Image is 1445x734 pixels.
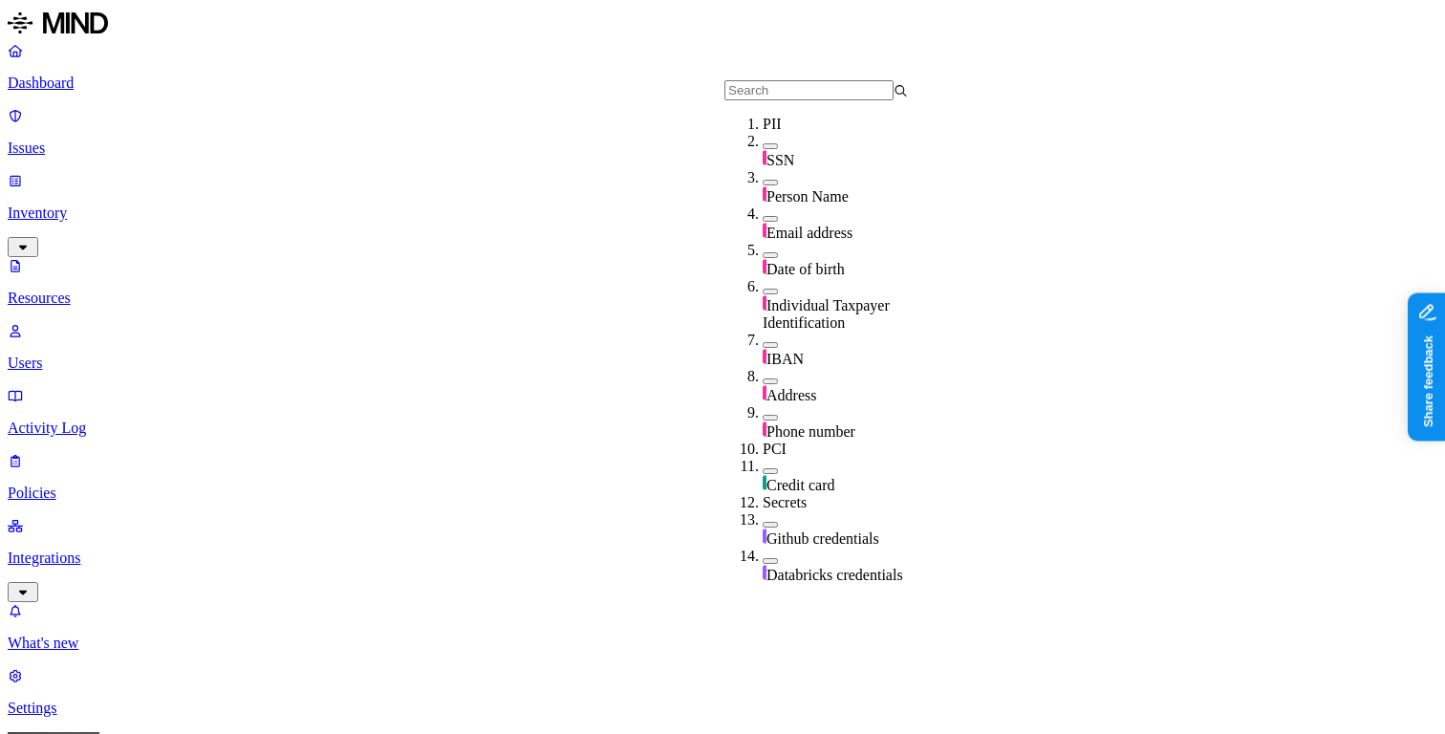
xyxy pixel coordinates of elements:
a: Integrations [8,517,1437,599]
img: MIND [8,8,108,38]
img: secret-line.svg [763,529,766,544]
a: Policies [8,452,1437,502]
img: pii-line.svg [763,186,766,202]
span: IBAN [766,351,804,367]
img: secret-line.svg [763,565,766,580]
a: Resources [8,257,1437,307]
img: pii-line.svg [763,385,766,400]
p: Users [8,355,1437,372]
span: Date of birth [766,261,845,277]
div: PCI [763,441,946,458]
p: Issues [8,140,1437,157]
span: Person Name [766,188,849,205]
img: pii-line.svg [763,349,766,364]
span: Databricks credentials [766,567,903,583]
input: Search [724,80,894,100]
img: pii-line.svg [763,223,766,238]
span: SSN [766,152,794,168]
p: Settings [8,700,1437,717]
img: pii-line.svg [763,295,766,311]
span: Individual Taxpayer Identification [763,297,890,331]
a: MIND [8,8,1437,42]
a: Users [8,322,1437,372]
p: Integrations [8,550,1437,567]
img: pci-line.svg [763,475,766,490]
p: Dashboard [8,75,1437,92]
span: Email address [766,225,852,241]
a: Inventory [8,172,1437,254]
img: pii-line.svg [763,259,766,274]
img: pii-line.svg [763,150,766,165]
span: Github credentials [766,530,879,547]
span: Phone number [766,423,855,440]
img: pii-line.svg [763,421,766,437]
a: Issues [8,107,1437,157]
div: PII [763,116,946,133]
p: Policies [8,485,1437,502]
a: Dashboard [8,42,1437,92]
span: Address [766,387,816,403]
span: Credit card [766,477,835,493]
p: Inventory [8,205,1437,222]
a: Activity Log [8,387,1437,437]
div: Secrets [763,494,946,511]
a: Settings [8,667,1437,717]
a: What's new [8,602,1437,652]
p: What's new [8,635,1437,652]
p: Resources [8,290,1437,307]
p: Activity Log [8,420,1437,437]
